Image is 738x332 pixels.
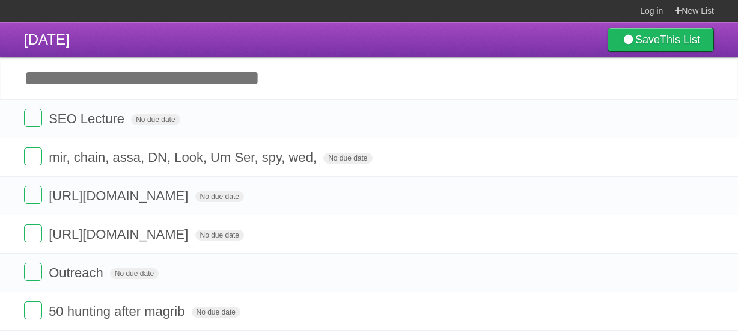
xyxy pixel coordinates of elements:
span: No due date [323,153,372,164]
span: SEO Lecture [49,111,127,126]
label: Done [24,301,42,319]
span: [URL][DOMAIN_NAME] [49,227,191,242]
span: No due date [131,114,180,125]
span: [DATE] [24,31,70,48]
label: Done [24,224,42,242]
label: Done [24,109,42,127]
label: Done [24,263,42,281]
span: 50 hunting after magrib [49,304,188,319]
span: [URL][DOMAIN_NAME] [49,188,191,203]
span: No due date [192,307,240,318]
span: No due date [110,268,159,279]
a: SaveThis List [608,28,714,52]
span: Outreach [49,265,106,280]
b: This List [660,34,700,46]
span: No due date [195,230,244,241]
label: Done [24,147,42,165]
label: Done [24,186,42,204]
span: No due date [195,191,244,202]
span: mir, chain, assa, DN, Look, Um Ser, spy, wed, [49,150,320,165]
